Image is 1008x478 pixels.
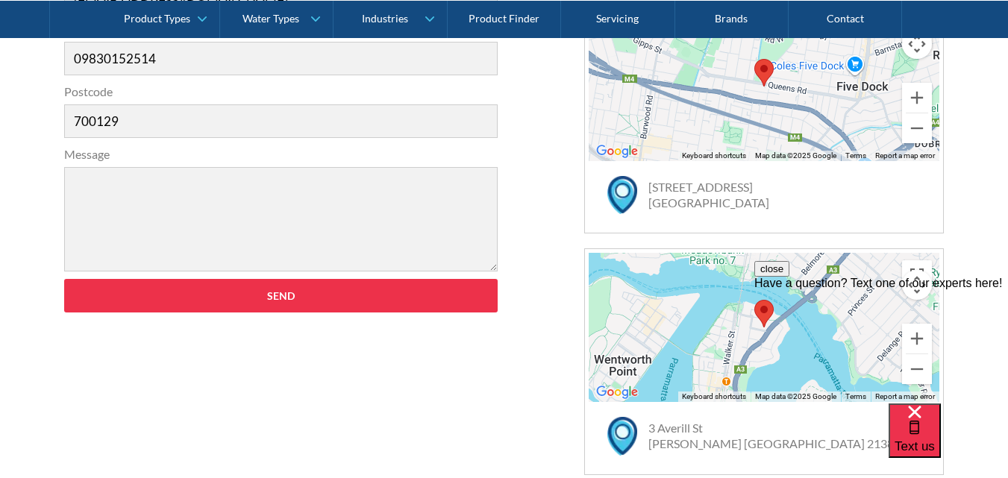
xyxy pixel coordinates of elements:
label: Postcode [64,83,498,101]
a: Open this area in Google Maps (opens a new window) [592,142,642,161]
button: Keyboard shortcuts [682,391,746,402]
img: Google [592,383,642,402]
img: map marker icon [607,176,637,214]
div: Water Types [242,12,299,25]
a: Report a map error [875,151,935,160]
iframe: podium webchat widget bubble [889,403,1008,478]
input: Send [64,279,498,312]
img: Google [592,142,642,161]
div: Industries [362,12,408,25]
button: Zoom out [902,113,932,143]
iframe: podium webchat widget prompt [754,261,1008,422]
a: Open this area in Google Maps (opens a new window) [592,383,642,402]
a: [STREET_ADDRESS][GEOGRAPHIC_DATA] [648,180,769,210]
button: Zoom in [902,83,932,113]
a: Terms (opens in new tab) [845,151,866,160]
span: Map data ©2025 Google [755,151,836,160]
div: Map pin [754,59,774,87]
img: map marker icon [607,417,637,455]
a: 3 Averill St[PERSON_NAME] [GEOGRAPHIC_DATA] 2138 [648,421,894,450]
div: Product Types [124,12,190,25]
button: Keyboard shortcuts [682,151,746,161]
label: Message [64,145,498,163]
button: Map camera controls [902,29,932,59]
